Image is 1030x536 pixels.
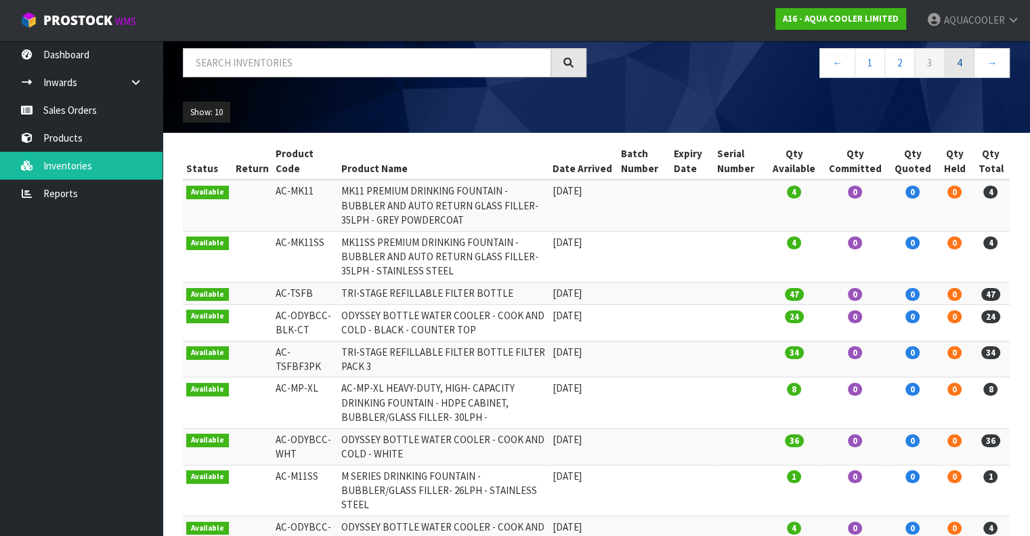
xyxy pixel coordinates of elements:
span: 34 [785,346,804,359]
span: 0 [848,522,862,535]
span: 0 [905,470,920,483]
span: 0 [848,288,862,301]
span: 1 [787,470,801,483]
span: 1 [983,470,997,483]
span: 0 [848,236,862,249]
span: 0 [848,346,862,359]
span: 8 [983,383,997,396]
span: 0 [947,236,962,249]
span: 47 [981,288,1000,301]
input: Search inventories [183,48,551,77]
span: 0 [905,310,920,323]
td: MK11SS PREMIUM DRINKING FOUNTAIN - BUBBLER AND AUTO RETURN GLASS FILLER- 35LPH - STAINLESS STEEL [338,231,549,282]
span: 24 [785,310,804,323]
span: Available [186,522,229,535]
small: WMS [115,15,136,28]
button: Show: 10 [183,102,230,123]
a: 1 [855,48,885,77]
td: AC-MK11SS [272,231,338,282]
td: TRI-STAGE REFILLABLE FILTER BOTTLE [338,282,549,304]
span: 0 [947,522,962,535]
th: Serial Number [713,143,766,180]
span: 0 [905,522,920,535]
td: ODYSSEY BOTTLE WATER COOLER - COOK AND COLD - BLACK - COUNTER TOP [338,304,549,341]
td: AC-MK11 [272,180,338,231]
td: [DATE] [549,304,618,341]
td: AC-TSFBF3PK [272,341,338,377]
span: 34 [981,346,1000,359]
span: 0 [848,470,862,483]
td: ODYSSEY BOTTLE WATER COOLER - COOK AND COLD - WHITE [338,428,549,465]
span: 0 [905,434,920,447]
td: M SERIES DRINKING FOUNTAIN - BUBBLER/GLASS FILLER- 26LPH - STAINLESS STEEL [338,465,549,516]
span: Available [186,288,229,302]
span: Available [186,470,229,484]
span: 0 [848,383,862,396]
nav: Page navigation [607,48,1010,81]
span: 0 [905,186,920,199]
span: 4 [983,236,997,249]
span: 36 [785,434,804,447]
span: 0 [905,236,920,249]
th: Product Code [272,143,338,180]
span: AQUACOOLER [944,14,1005,26]
a: 3 [914,48,945,77]
span: Available [186,383,229,396]
th: Return [232,143,272,180]
th: Expiry Date [670,143,714,180]
td: [DATE] [549,377,618,428]
td: [DATE] [549,428,618,465]
a: → [974,48,1010,77]
span: 4 [787,236,801,249]
span: 0 [848,434,862,447]
td: AC-ODYBCC-BLK-CT [272,304,338,341]
span: 0 [947,288,962,301]
th: Qty Available [767,143,822,180]
span: 4 [983,186,997,199]
span: Available [186,236,229,250]
th: Qty Committed [822,143,888,180]
span: 0 [947,346,962,359]
strong: A16 - AQUA COOLER LIMITED [783,13,899,24]
span: 0 [905,383,920,396]
td: AC-MP-XL HEAVY-DUTY, HIGH- CAPACITY DRINKING FOUNTAIN - HDPE CABINET, BUBBLER/GLASS FILLER- 30LPH - [338,377,549,428]
span: 4 [787,522,801,535]
td: AC-TSFB [272,282,338,304]
span: 4 [983,522,997,535]
td: AC-ODYBCC-WHT [272,428,338,465]
a: 4 [944,48,974,77]
span: Available [186,346,229,360]
span: 0 [947,383,962,396]
span: Available [186,434,229,447]
span: 0 [905,346,920,359]
th: Qty Total [972,143,1010,180]
span: 0 [905,288,920,301]
span: 24 [981,310,1000,323]
span: 0 [848,186,862,199]
th: Product Name [338,143,549,180]
td: AC-M11SS [272,465,338,516]
span: ProStock [43,12,112,29]
th: Batch Number [618,143,670,180]
a: 2 [884,48,915,77]
span: 36 [981,434,1000,447]
span: 0 [947,310,962,323]
td: [DATE] [549,231,618,282]
td: [DATE] [549,180,618,231]
th: Qty Held [937,143,972,180]
span: 8 [787,383,801,396]
td: TRI-STAGE REFILLABLE FILTER BOTTLE FILTER PACK 3 [338,341,549,377]
span: 0 [848,310,862,323]
span: 0 [947,470,962,483]
th: Qty Quoted [888,143,937,180]
span: 0 [947,434,962,447]
span: 4 [787,186,801,199]
th: Date Arrived [549,143,618,180]
td: [DATE] [549,465,618,516]
td: [DATE] [549,282,618,304]
th: Status [183,143,232,180]
span: 47 [785,288,804,301]
td: [DATE] [549,341,618,377]
span: Available [186,310,229,323]
span: Available [186,186,229,199]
